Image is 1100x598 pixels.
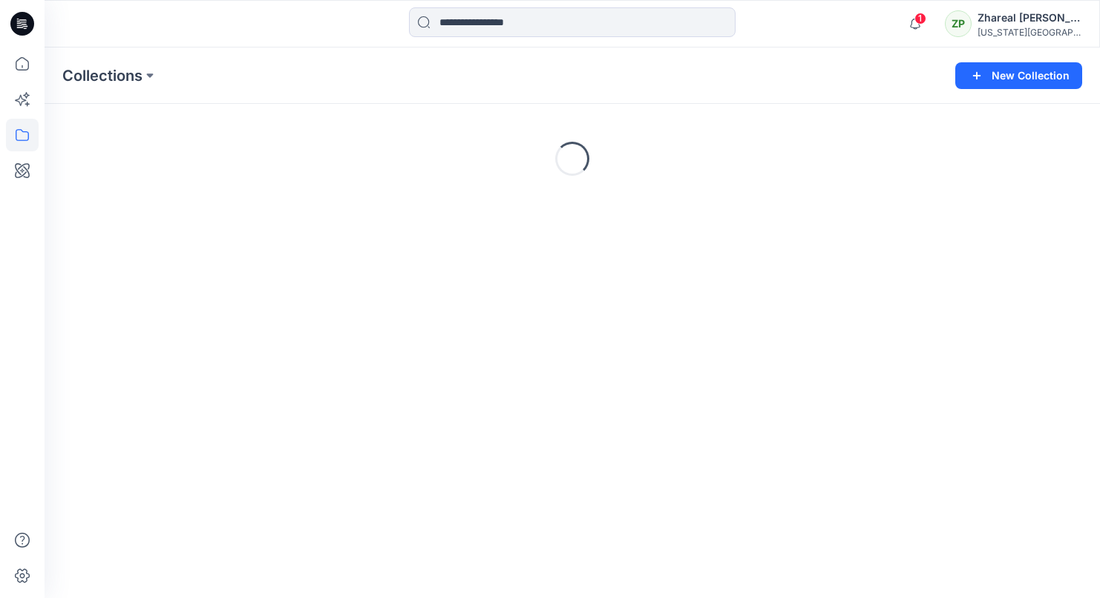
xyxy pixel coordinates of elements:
[978,9,1081,27] div: Zhareal [PERSON_NAME]
[978,27,1081,38] div: [US_STATE][GEOGRAPHIC_DATA]...
[62,65,143,86] a: Collections
[955,62,1082,89] button: New Collection
[945,10,972,37] div: ZP
[914,13,926,24] span: 1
